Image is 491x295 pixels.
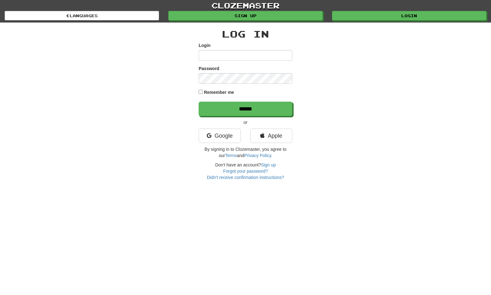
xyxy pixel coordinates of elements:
div: Don't have an account? [199,162,292,181]
a: Languages [5,11,159,20]
a: Privacy Policy [244,153,271,158]
label: Password [199,65,219,72]
label: Login [199,42,211,48]
a: Login [332,11,486,20]
h2: Log In [199,29,292,39]
a: Apple [250,129,292,143]
a: Sign up [261,162,276,167]
a: Didn't receive confirmation instructions? [207,175,284,180]
a: Forgot your password? [223,169,268,174]
a: Google [199,129,241,143]
a: Sign up [168,11,323,20]
a: Terms [225,153,237,158]
p: or [199,119,292,125]
p: By signing in to Clozemaster, you agree to our and . [199,146,292,159]
label: Remember me [204,89,234,95]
